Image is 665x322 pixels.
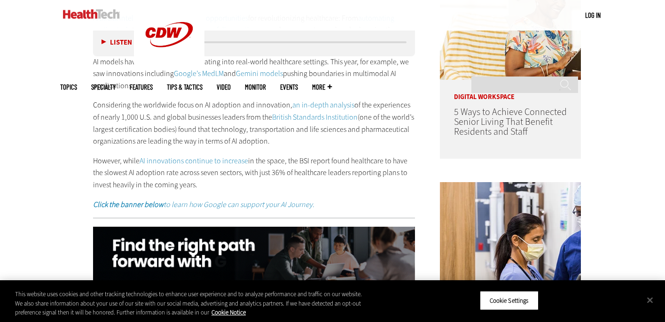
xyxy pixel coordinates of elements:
[140,156,248,166] a: AI innovations continue to increase
[93,199,314,209] em: to learn how Google can support your AI Journey.
[91,84,116,91] span: Specialty
[93,199,164,209] strong: Click the banner below
[134,62,204,72] a: CDW
[130,84,153,91] a: Features
[93,227,415,282] img: x-google-cloud-platform-q125-animated-desktop
[272,112,358,122] a: British Standards Institution
[440,182,581,288] img: Doctors reviewing tablet
[167,84,203,91] a: Tips & Tactics
[211,308,246,316] a: More information about your privacy
[15,290,366,317] div: This website uses cookies and other tracking technologies to enhance user experience and to analy...
[245,84,266,91] a: MonITor
[640,290,660,310] button: Close
[440,80,581,100] p: Digital Workspace
[292,100,354,110] a: an in-depth analysis
[93,99,415,147] p: Considering the worldwide focus on AI adoption and innovation, of the experiences of nearly 1,000...
[585,11,601,19] a: Log in
[312,84,332,91] span: More
[93,155,415,191] p: However, while in the space, the BSI report found healthcare to have the slowest AI adoption rate...
[217,84,231,91] a: Video
[63,9,120,19] img: Home
[93,199,314,209] a: Click the banner belowto learn how Google can support your AI Journey.
[480,291,539,310] button: Cookie Settings
[585,10,601,20] div: User menu
[60,84,77,91] span: Topics
[454,106,567,138] a: 5 Ways to Achieve Connected Senior Living That Benefit Residents and Staff
[280,84,298,91] a: Events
